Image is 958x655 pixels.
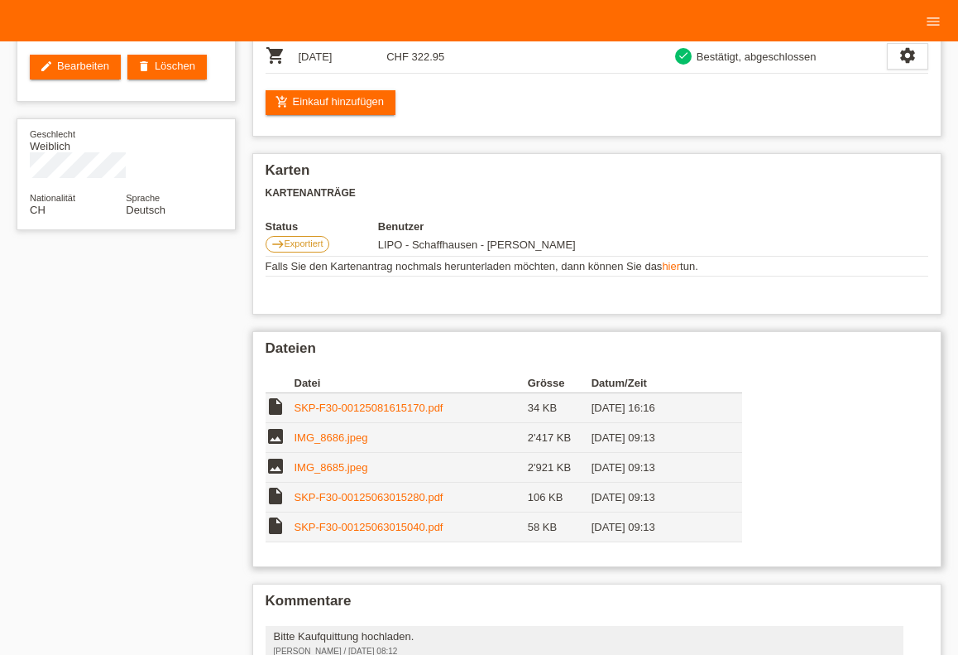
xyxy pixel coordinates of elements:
[378,220,644,233] th: Benutzer
[126,204,165,216] span: Deutsch
[137,60,151,73] i: delete
[30,193,75,203] span: Nationalität
[266,397,285,417] i: insert_drive_file
[266,426,285,446] i: image
[592,513,719,542] td: [DATE] 09:13
[295,373,528,393] th: Datei
[266,220,378,233] th: Status
[40,60,53,73] i: edit
[592,423,719,453] td: [DATE] 09:13
[271,238,285,251] i: east
[386,40,475,74] td: CHF 322.95
[592,483,719,513] td: [DATE] 09:13
[925,13,941,30] i: menu
[528,483,592,513] td: 106 KB
[295,431,368,444] a: IMG_8686.jpeg
[266,187,929,200] h3: Kartenanträge
[266,456,285,476] i: image
[528,453,592,483] td: 2'921 KB
[528,423,592,453] td: 2'417 KB
[295,491,443,503] a: SKP-F30-00125063015280.pdf
[127,55,207,79] a: deleteLöschen
[126,193,160,203] span: Sprache
[528,513,592,542] td: 58 KB
[285,238,323,248] span: Exportiert
[295,402,443,414] a: SKP-F30-00125081615170.pdf
[274,630,896,643] div: Bitte Kaufquittung hochladen.
[30,128,126,152] div: Weiblich
[30,204,46,216] span: Schweiz
[266,516,285,536] i: insert_drive_file
[592,373,719,393] th: Datum/Zeit
[917,16,950,26] a: menu
[678,50,689,61] i: check
[295,461,368,474] a: IMG_8685.jpeg
[266,90,396,115] a: add_shopping_cartEinkauf hinzufügen
[378,238,576,251] span: 02.08.2025
[30,55,121,79] a: editBearbeiten
[299,40,387,74] td: [DATE]
[528,373,592,393] th: Grösse
[30,129,75,139] span: Geschlecht
[692,48,817,65] div: Bestätigt, abgeschlossen
[266,257,929,277] td: Falls Sie den Kartenantrag nochmals herunterladen möchten, dann können Sie das tun.
[898,46,917,65] i: settings
[266,486,285,506] i: insert_drive_file
[528,393,592,423] td: 34 KB
[295,521,443,533] a: SKP-F30-00125063015040.pdf
[592,453,719,483] td: [DATE] 09:13
[266,340,929,365] h2: Dateien
[266,162,929,187] h2: Karten
[275,95,289,108] i: add_shopping_cart
[662,260,680,272] a: hier
[266,46,285,65] i: POSP00024239
[592,393,719,423] td: [DATE] 16:16
[266,593,929,618] h2: Kommentare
